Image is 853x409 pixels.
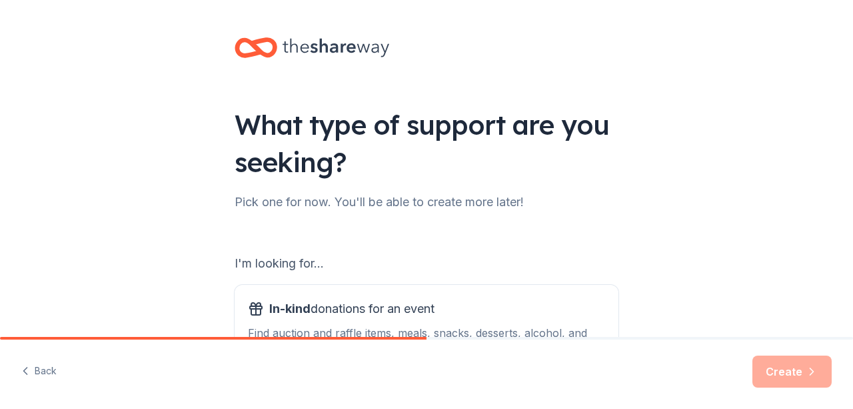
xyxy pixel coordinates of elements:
[21,358,57,386] button: Back
[235,253,618,274] div: I'm looking for...
[269,298,434,320] span: donations for an event
[235,285,618,370] button: In-kinddonations for an eventFind auction and raffle items, meals, snacks, desserts, alcohol, and...
[248,325,605,357] div: Find auction and raffle items, meals, snacks, desserts, alcohol, and beverages.
[235,106,618,181] div: What type of support are you seeking?
[235,191,618,213] div: Pick one for now. You'll be able to create more later!
[269,302,311,316] span: In-kind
